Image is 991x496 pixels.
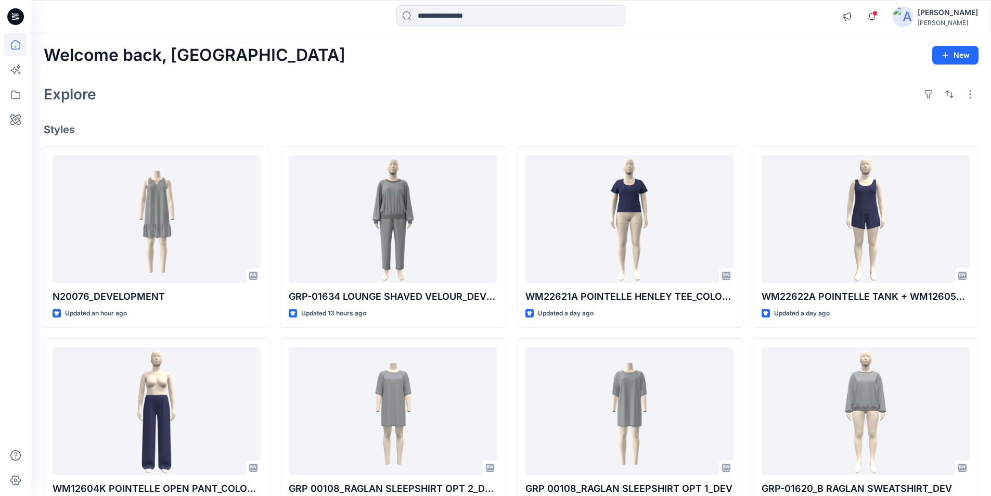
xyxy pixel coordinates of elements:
p: GRP 00108_RAGLAN SLEEPSHIRT OPT 1_DEV [525,481,733,496]
p: Updated a day ago [538,308,594,319]
div: [PERSON_NAME] [918,6,978,19]
div: [PERSON_NAME] [918,19,978,27]
p: WM22622A POINTELLE TANK + WM12605K POINTELLE SHORT -w- PICOT_COLORWAY REV1 [762,289,970,304]
p: GRP-01620_B RAGLAN SWEATSHIRT_DEV [762,481,970,496]
p: GRP-01634 LOUNGE SHAVED VELOUR_DEVELOPMENT [289,289,497,304]
a: WM22622A POINTELLE TANK + WM12605K POINTELLE SHORT -w- PICOT_COLORWAY REV1 [762,155,970,284]
a: N20076_DEVELOPMENT [53,155,261,284]
p: Updated 13 hours ago [301,308,366,319]
p: N20076_DEVELOPMENT [53,289,261,304]
p: GRP 00108_RAGLAN SLEEPSHIRT OPT 2_DEV [289,481,497,496]
p: WM22621A POINTELLE HENLEY TEE_COLORWAY_REV8 [525,289,733,304]
h4: Styles [44,123,979,136]
a: GRP 00108_RAGLAN SLEEPSHIRT OPT 2_DEV [289,347,497,476]
a: GRP-01620_B RAGLAN SWEATSHIRT_DEV [762,347,970,476]
p: Updated an hour ago [65,308,127,319]
img: avatar [893,6,913,27]
a: WM22621A POINTELLE HENLEY TEE_COLORWAY_REV8 [525,155,733,284]
p: WM12604K POINTELLE OPEN PANT_COLORWAY REV1 [53,481,261,496]
a: WM12604K POINTELLE OPEN PANT_COLORWAY REV1 [53,347,261,476]
p: Updated a day ago [774,308,830,319]
h2: Welcome back, [GEOGRAPHIC_DATA] [44,46,345,65]
a: GRP 00108_RAGLAN SLEEPSHIRT OPT 1_DEV [525,347,733,476]
button: New [932,46,979,65]
h2: Explore [44,86,96,103]
a: GRP-01634 LOUNGE SHAVED VELOUR_DEVELOPMENT [289,155,497,284]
